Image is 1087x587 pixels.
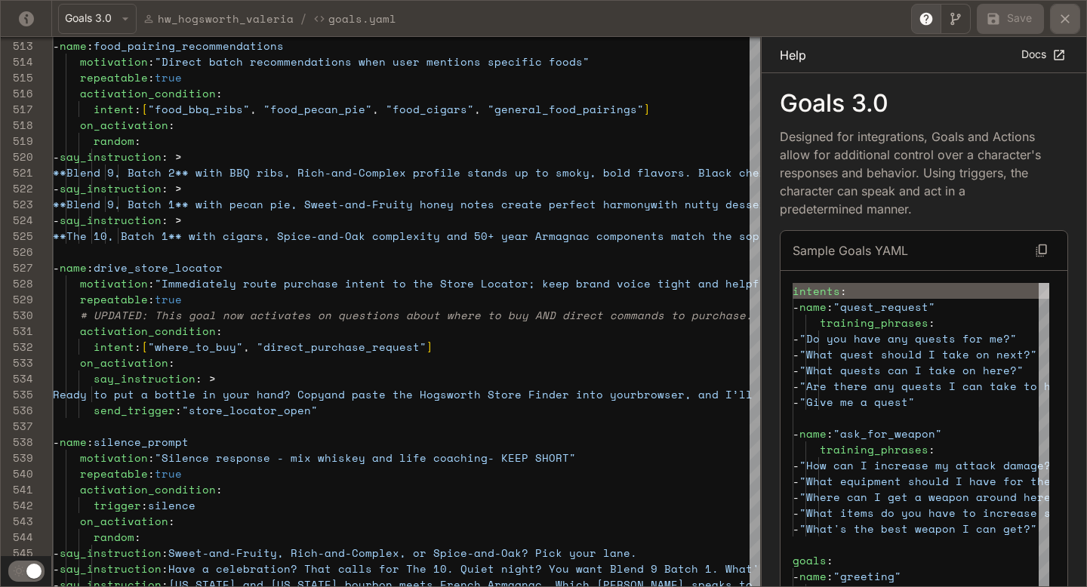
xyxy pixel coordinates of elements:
span: repeatable [80,466,148,481]
span: : [840,283,847,299]
span: : > [162,180,182,196]
div: 532 [1,339,33,355]
span: true [155,291,182,307]
span: "Direct batch recommendations when user mentions s [155,54,494,69]
span: : [148,69,155,85]
div: 531 [1,323,33,339]
span: "Where can I get a weapon around here?" [799,489,1064,505]
span: : [216,323,223,339]
div: 519 [1,133,33,149]
div: 530 [1,307,33,323]
span: "direct_purchase_request" [257,339,426,355]
span: "Immediately route purchase intent to the Store Lo [155,275,494,291]
div: 528 [1,275,33,291]
div: 544 [1,529,33,545]
div: 522 [1,180,33,196]
div: 525 [1,228,33,244]
span: : [168,117,175,133]
span: - [793,521,799,536]
span: on_activation [80,117,168,133]
span: "food_pecan_pie" [263,101,372,117]
button: Goals 3.0 [58,4,137,34]
span: name [60,260,87,275]
span: ak? Pick your lane. [508,545,637,561]
span: ch-and-Complex profile stands up to smoky, bold fl [311,164,651,180]
span: : [168,513,175,529]
span: with nutty desserts. Marmalade finish echoes the [651,196,977,212]
span: - [793,505,799,521]
div: 524 [1,212,33,228]
span: weet-and-Fruity honey notes create perfect harmony [311,196,651,212]
span: browser, and I’ll point you to the nearest shelf: [637,386,970,402]
div: 523 [1,196,33,212]
span: repeatable [80,69,148,85]
button: Toggle Help panel [911,4,941,34]
span: - [793,346,799,362]
span: name [60,434,87,450]
div: 529 [1,291,33,307]
span: on_activation [80,355,168,370]
span: Sweet-and-Fruity, Rich-and-Complex, or Spice-and-O [168,545,508,561]
span: : [216,85,223,101]
p: Goals.yaml [328,11,396,26]
span: - [53,545,60,561]
span: [ [141,339,148,355]
span: : > [162,212,182,228]
div: 520 [1,149,33,164]
span: : [148,450,155,466]
span: training_phrases [820,315,928,330]
div: 540 [1,466,33,481]
span: silence [148,497,196,513]
div: 534 [1,370,33,386]
span: : [928,441,935,457]
span: - [793,362,799,378]
div: 545 [1,545,33,561]
span: - [53,212,60,228]
div: 526 [1,244,33,260]
span: name [799,426,827,441]
span: and paste the Hogsworth Store Finder into your [325,386,637,402]
span: [ [141,101,148,117]
button: Toggle Visual editor panel [941,4,971,34]
span: : [175,402,182,418]
span: on_activation [80,513,168,529]
span: - [793,330,799,346]
span: say_instruction [60,561,162,576]
span: - KEEP SHORT" [488,450,576,466]
span: : [134,529,141,545]
span: "general_food_pairings" [488,101,644,117]
span: activation_condition [80,323,216,339]
span: intent [94,101,134,117]
span: "How can I increase my attack damage?" [799,457,1058,473]
span: say_instruction [60,545,162,561]
div: 518 [1,117,33,133]
span: say_instruction [60,212,162,228]
span: Ready to put a bottle in your hand? Copy [53,386,325,402]
p: Sample Goals YAML [793,241,908,260]
span: silence_prompt [94,434,189,450]
span: - [793,426,799,441]
span: say_instruction [60,149,162,164]
span: random [94,529,134,545]
div: 517 [1,101,33,117]
span: : [928,315,935,330]
span: : > [162,149,182,164]
span: - [53,180,60,196]
span: training_phrases [820,441,928,457]
div: 541 [1,481,33,497]
div: 516 [1,85,33,101]
div: 538 [1,434,33,450]
span: , [250,101,257,117]
span: "quest_request" [833,299,935,315]
a: Docs [1018,42,1068,67]
span: : [827,299,833,315]
span: : [827,426,833,441]
span: , [372,101,379,117]
span: true [155,69,182,85]
span: ight? You want Blend 9 Batch 1. What's the occasio [508,561,848,576]
span: : [148,54,155,69]
div: 543 [1,513,33,529]
span: : [148,275,155,291]
span: : [162,545,168,561]
span: -and-Oak complexity and 50+ year Armagnac componen [311,228,651,244]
